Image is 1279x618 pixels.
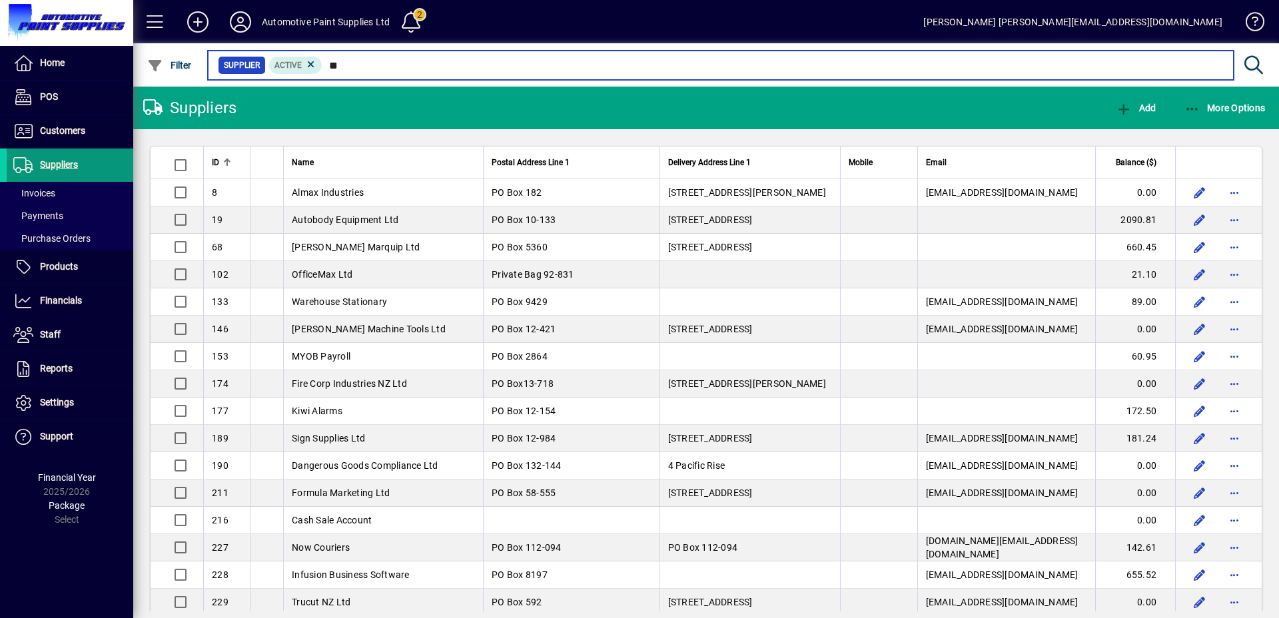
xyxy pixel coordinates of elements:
[212,351,228,362] span: 153
[292,187,364,198] span: Almax Industries
[1189,509,1210,531] button: Edit
[1236,3,1262,46] a: Knowledge Base
[926,155,1087,170] div: Email
[926,187,1078,198] span: [EMAIL_ADDRESS][DOMAIN_NAME]
[40,329,61,340] span: Staff
[492,351,548,362] span: PO Box 2864
[668,433,753,444] span: [STREET_ADDRESS]
[1189,209,1210,230] button: Edit
[7,227,133,250] a: Purchase Orders
[1224,537,1245,558] button: More options
[144,53,195,77] button: Filter
[668,214,753,225] span: [STREET_ADDRESS]
[1224,346,1245,367] button: More options
[147,60,192,71] span: Filter
[7,318,133,352] a: Staff
[292,155,314,170] span: Name
[1095,425,1175,452] td: 181.24
[492,542,562,553] span: PO Box 112-094
[1095,534,1175,561] td: 142.61
[212,187,217,198] span: 8
[49,500,85,511] span: Package
[1189,455,1210,476] button: Edit
[13,233,91,244] span: Purchase Orders
[40,125,85,136] span: Customers
[1224,318,1245,340] button: More options
[292,515,372,525] span: Cash Sale Account
[7,115,133,148] a: Customers
[292,378,407,389] span: Fire Corp Industries NZ Ltd
[492,460,562,471] span: PO Box 132-144
[492,187,542,198] span: PO Box 182
[668,187,826,198] span: [STREET_ADDRESS][PERSON_NAME]
[492,597,542,607] span: PO Box 592
[1189,428,1210,449] button: Edit
[7,352,133,386] a: Reports
[1095,288,1175,316] td: 89.00
[492,433,556,444] span: PO Box 12-984
[492,324,556,334] span: PO Box 12-421
[668,324,753,334] span: [STREET_ADDRESS]
[1224,482,1245,503] button: More options
[292,155,475,170] div: Name
[1224,291,1245,312] button: More options
[926,487,1078,498] span: [EMAIL_ADDRESS][DOMAIN_NAME]
[668,378,826,389] span: [STREET_ADDRESS][PERSON_NAME]
[40,295,82,306] span: Financials
[292,460,438,471] span: Dangerous Goods Compliance Ltd
[492,242,548,252] span: PO Box 5360
[292,351,350,362] span: MYOB Payroll
[292,487,390,498] span: Formula Marketing Ltd
[38,472,96,483] span: Financial Year
[40,397,74,408] span: Settings
[668,542,738,553] span: PO Box 112-094
[292,569,410,580] span: Infusion Business Software
[668,460,725,471] span: 4 Pacific Rise
[7,386,133,420] a: Settings
[1095,507,1175,534] td: 0.00
[13,210,63,221] span: Payments
[13,188,55,198] span: Invoices
[219,10,262,34] button: Profile
[926,296,1078,307] span: [EMAIL_ADDRESS][DOMAIN_NAME]
[849,155,909,170] div: Mobile
[292,324,446,334] span: [PERSON_NAME] Machine Tools Ltd
[212,324,228,334] span: 146
[1095,206,1175,234] td: 2090.81
[1224,236,1245,258] button: More options
[7,284,133,318] a: Financials
[177,10,219,34] button: Add
[1189,291,1210,312] button: Edit
[1095,316,1175,343] td: 0.00
[7,204,133,227] a: Payments
[224,59,260,72] span: Supplier
[1224,400,1245,422] button: More options
[492,296,548,307] span: PO Box 9429
[849,155,873,170] span: Mobile
[292,597,350,607] span: Trucut NZ Ltd
[1189,236,1210,258] button: Edit
[212,406,228,416] span: 177
[1224,509,1245,531] button: More options
[40,431,73,442] span: Support
[1095,343,1175,370] td: 60.95
[40,159,78,170] span: Suppliers
[923,11,1222,33] div: [PERSON_NAME] [PERSON_NAME][EMAIL_ADDRESS][DOMAIN_NAME]
[1095,179,1175,206] td: 0.00
[212,155,242,170] div: ID
[212,515,228,525] span: 216
[262,11,390,33] div: Automotive Paint Supplies Ltd
[40,91,58,102] span: POS
[1224,428,1245,449] button: More options
[492,155,570,170] span: Postal Address Line 1
[292,433,365,444] span: Sign Supplies Ltd
[1189,182,1210,203] button: Edit
[1189,591,1210,613] button: Edit
[7,47,133,80] a: Home
[292,269,352,280] span: OfficeMax Ltd
[40,261,78,272] span: Products
[1189,537,1210,558] button: Edit
[7,420,133,454] a: Support
[1184,103,1266,113] span: More Options
[1224,455,1245,476] button: More options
